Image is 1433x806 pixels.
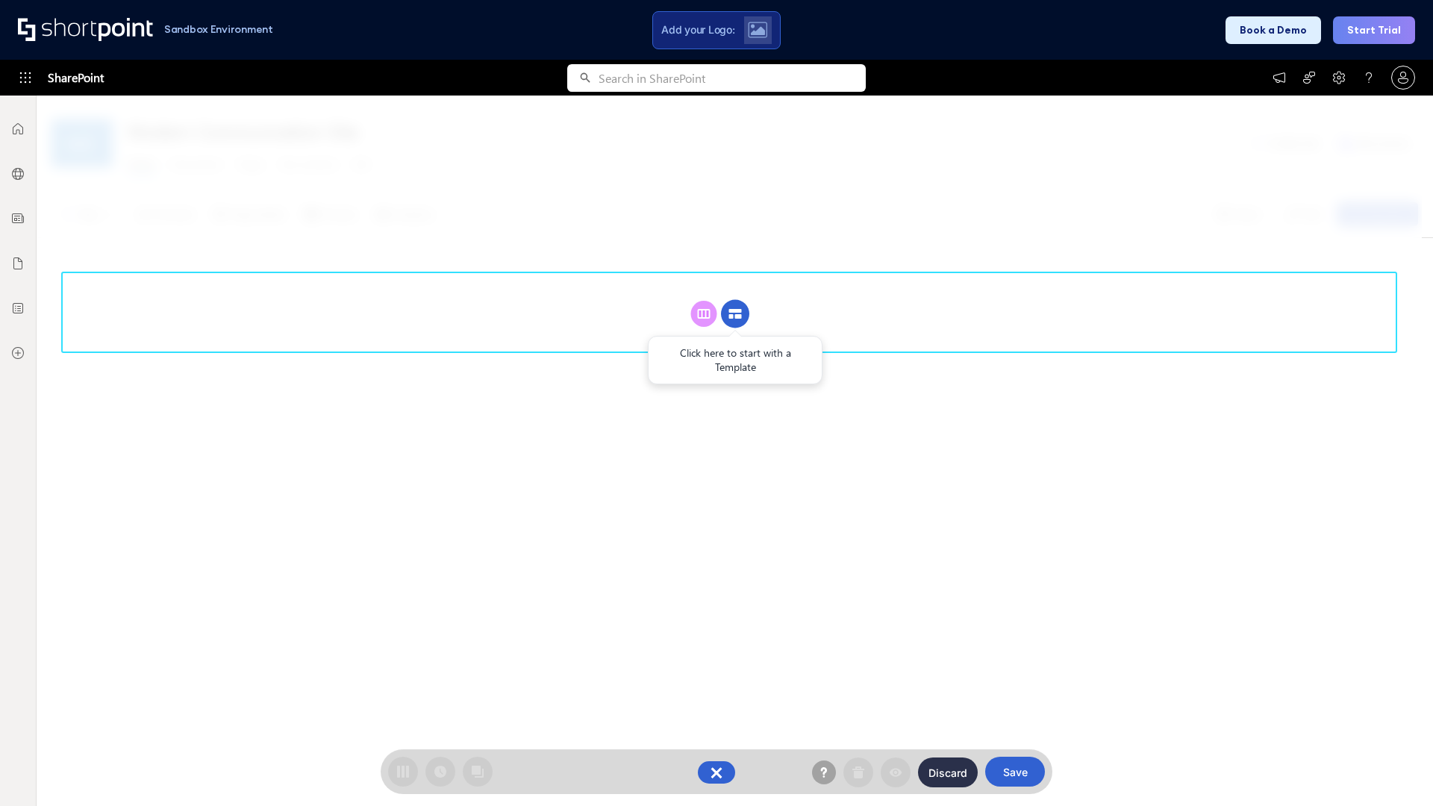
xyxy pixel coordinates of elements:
[48,60,104,96] span: SharePoint
[661,23,734,37] span: Add your Logo:
[985,757,1045,787] button: Save
[1333,16,1415,44] button: Start Trial
[164,25,273,34] h1: Sandbox Environment
[1358,734,1433,806] iframe: Chat Widget
[918,757,978,787] button: Discard
[748,22,767,38] img: Upload logo
[599,64,866,92] input: Search in SharePoint
[1226,16,1321,44] button: Book a Demo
